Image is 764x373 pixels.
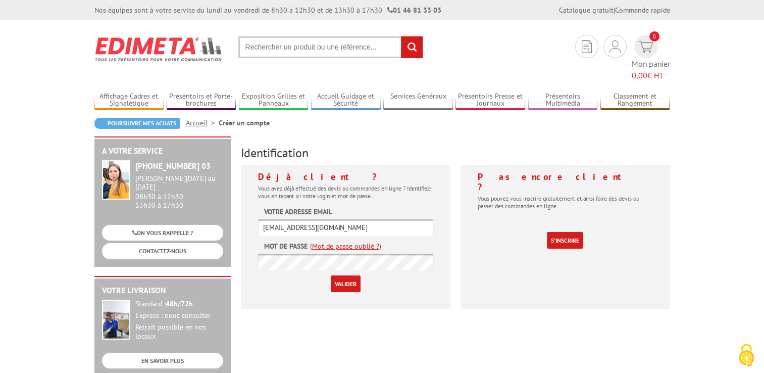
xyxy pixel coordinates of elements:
a: EN SAVOIR PLUS [102,353,223,368]
h4: Pas encore client ? [478,172,653,192]
h2: Votre livraison [102,286,223,295]
span: 0,00 [632,70,647,80]
div: Retrait possible en nos locaux [135,323,223,341]
a: Catalogue gratuit [559,6,614,15]
input: Valider [331,275,361,292]
img: Edimeta [94,30,223,68]
h3: Identification [241,147,670,160]
strong: [PHONE_NUMBER] 03 [135,161,211,171]
img: widget-service.jpg [102,160,130,200]
a: S'inscrire [547,232,583,249]
p: Vous avez déjà effectué des devis ou commandes en ligne ? Identifiez-vous en tapant ici votre log... [258,184,433,200]
span: € HT [632,70,670,81]
a: CONTACTEZ-NOUS [102,243,223,259]
img: devis rapide [609,40,621,53]
a: Commande rapide [615,6,670,15]
a: Accueil Guidage et Sécurité [311,92,381,109]
label: Mot de passe [264,241,308,251]
strong: 01 46 81 33 03 [387,6,441,15]
a: Présentoirs et Porte-brochures [167,92,236,109]
a: Exposition Grilles et Panneaux [239,92,309,109]
a: Affichage Cadres et Signalétique [94,92,164,109]
a: Accueil [186,118,219,127]
button: Cookies (fenêtre modale) [729,339,764,373]
div: 08h30 à 12h30 13h30 à 17h30 [135,174,223,209]
a: Présentoirs Presse et Journaux [455,92,525,109]
a: Présentoirs Multimédia [528,92,598,109]
div: Express : nous consulter [135,311,223,320]
img: widget-livraison.jpg [102,300,130,340]
img: Cookies (fenêtre modale) [734,343,759,368]
label: Votre adresse email [264,207,332,217]
span: Mon panier [632,58,670,81]
a: Poursuivre mes achats [94,118,180,129]
a: Services Généraux [383,92,453,109]
input: Rechercher un produit ou une référence... [238,36,423,58]
a: (Mot de passe oublié ?) [310,241,381,251]
input: rechercher [401,36,423,58]
strong: 48h/72h [166,299,193,308]
span: 0 [649,31,659,41]
a: ON VOUS RAPPELLE ? [102,225,223,241]
div: Nos équipes sont à votre service du lundi au vendredi de 8h30 à 12h30 et de 13h30 à 17h30 [94,5,441,15]
p: Vous pouvez vous inscrire gratuitement et ainsi faire des devis ou passer des commandes en ligne. [478,195,653,210]
div: [PERSON_NAME][DATE] au [DATE] [135,174,223,192]
h2: A votre service [102,147,223,156]
div: Standard : [135,300,223,309]
h4: Déjà client ? [258,172,433,182]
div: | [559,5,670,15]
a: devis rapide 0 Mon panier 0,00€ HT [632,35,670,81]
img: devis rapide [582,40,592,53]
img: devis rapide [638,41,653,53]
a: Classement et Rangement [600,92,670,109]
li: Créer un compte [219,118,270,128]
